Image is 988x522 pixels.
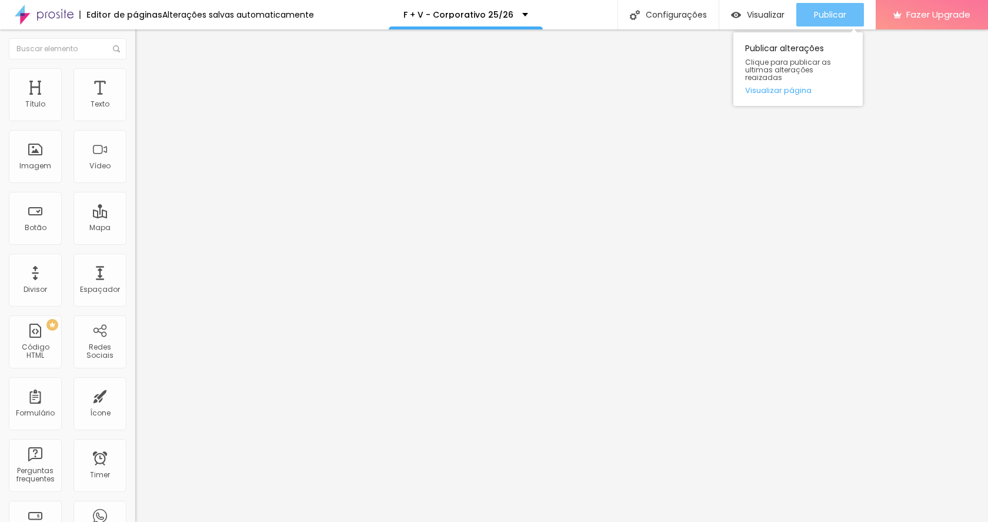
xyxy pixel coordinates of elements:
[745,87,851,94] a: Visualizar página
[9,38,126,59] input: Buscar elemento
[89,162,111,170] div: Vídeo
[80,285,120,294] div: Espaçador
[79,11,162,19] div: Editor de páginas
[91,100,109,108] div: Texto
[76,343,123,360] div: Redes Sociais
[12,467,58,484] div: Perguntas frequentes
[162,11,314,19] div: Alterações salvas automaticamente
[25,100,45,108] div: Título
[90,409,111,417] div: Ícone
[814,10,846,19] span: Publicar
[719,3,796,26] button: Visualizar
[19,162,51,170] div: Imagem
[113,45,120,52] img: Icone
[733,32,863,106] div: Publicar alterações
[630,10,640,20] img: Icone
[403,11,513,19] p: F + V - Corporativo 25/26
[89,224,111,232] div: Mapa
[12,343,58,360] div: Código HTML
[745,58,851,82] span: Clique para publicar as ultimas alterações reaizadas
[747,10,785,19] span: Visualizar
[796,3,864,26] button: Publicar
[906,9,970,19] span: Fazer Upgrade
[731,10,741,20] img: view-1.svg
[135,29,988,522] iframe: Editor
[24,285,47,294] div: Divisor
[16,409,55,417] div: Formulário
[25,224,46,232] div: Botão
[90,471,110,479] div: Timer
